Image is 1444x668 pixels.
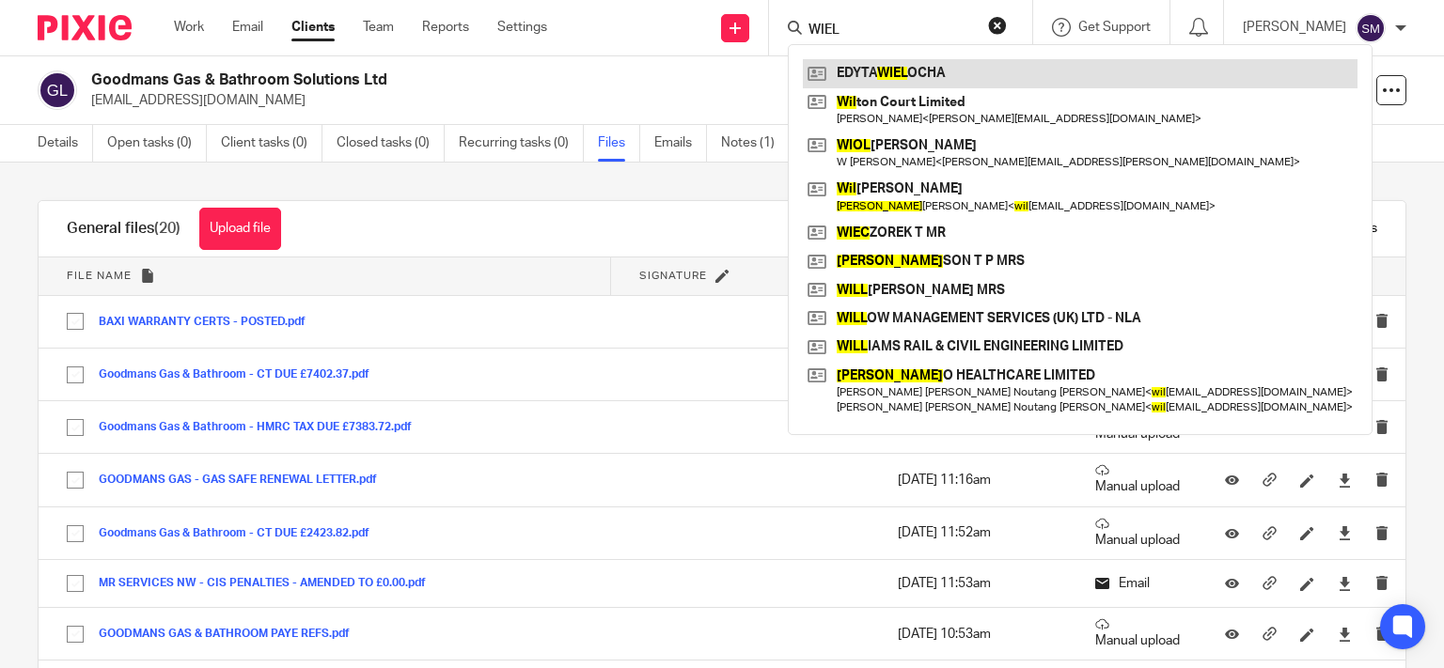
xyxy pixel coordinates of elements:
[1338,574,1352,593] a: Download
[1243,18,1346,37] p: [PERSON_NAME]
[174,18,204,37] a: Work
[221,125,322,162] a: Client tasks (0)
[57,462,93,498] input: Select
[38,15,132,40] img: Pixie
[422,18,469,37] a: Reports
[57,616,93,652] input: Select
[38,70,77,110] img: svg%3E
[232,18,263,37] a: Email
[1095,517,1180,550] p: Manual upload
[1338,625,1352,644] a: Download
[91,70,939,90] h2: Goodmans Gas & Bathroom Solutions Ltd
[988,16,1007,35] button: Clear
[99,368,384,381] button: Goodmans Gas & Bathroom - CT DUE £7402.37.pdf
[1356,13,1386,43] img: svg%3E
[1338,523,1352,542] a: Download
[67,271,132,281] span: File name
[654,125,707,162] a: Emails
[99,628,364,641] button: GOODMANS GAS & BATHROOM PAYE REFS.pdf
[38,125,93,162] a: Details
[99,316,320,329] button: BAXI WARRANTY CERTS - POSTED.pdf
[721,125,790,162] a: Notes (1)
[57,303,93,339] input: Select
[99,421,426,434] button: Goodmans Gas & Bathroom - HMRC TAX DUE £7383.72.pdf
[99,474,391,487] button: GOODMANS GAS - GAS SAFE RENEWAL LETTER.pdf
[898,471,1058,489] p: [DATE] 11:16am
[898,625,1058,644] p: [DATE] 10:53am
[99,577,440,590] button: MR SERVICES NW - CIS PENALTIES - AMENDED TO £0.00.pdf
[154,221,180,236] span: (20)
[1095,574,1180,593] p: Email
[57,410,93,445] input: Select
[898,574,1058,593] p: [DATE] 11:53am
[57,566,93,601] input: Select
[57,357,93,393] input: Select
[199,208,281,250] button: Upload file
[459,125,584,162] a: Recurring tasks (0)
[1095,617,1180,650] p: Manual upload
[639,271,707,281] span: Signature
[57,516,93,551] input: Select
[598,125,640,162] a: Files
[497,18,547,37] a: Settings
[337,125,445,162] a: Closed tasks (0)
[898,523,1058,542] p: [DATE] 11:52am
[107,125,207,162] a: Open tasks (0)
[363,18,394,37] a: Team
[1095,463,1180,496] p: Manual upload
[99,527,384,540] button: Goodmans Gas & Bathroom - CT DUE £2423.82.pdf
[1338,471,1352,489] a: Download
[807,23,976,39] input: Search
[291,18,335,37] a: Clients
[91,91,1151,110] p: [EMAIL_ADDRESS][DOMAIN_NAME]
[67,219,180,239] h1: General files
[1078,21,1151,34] span: Get Support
